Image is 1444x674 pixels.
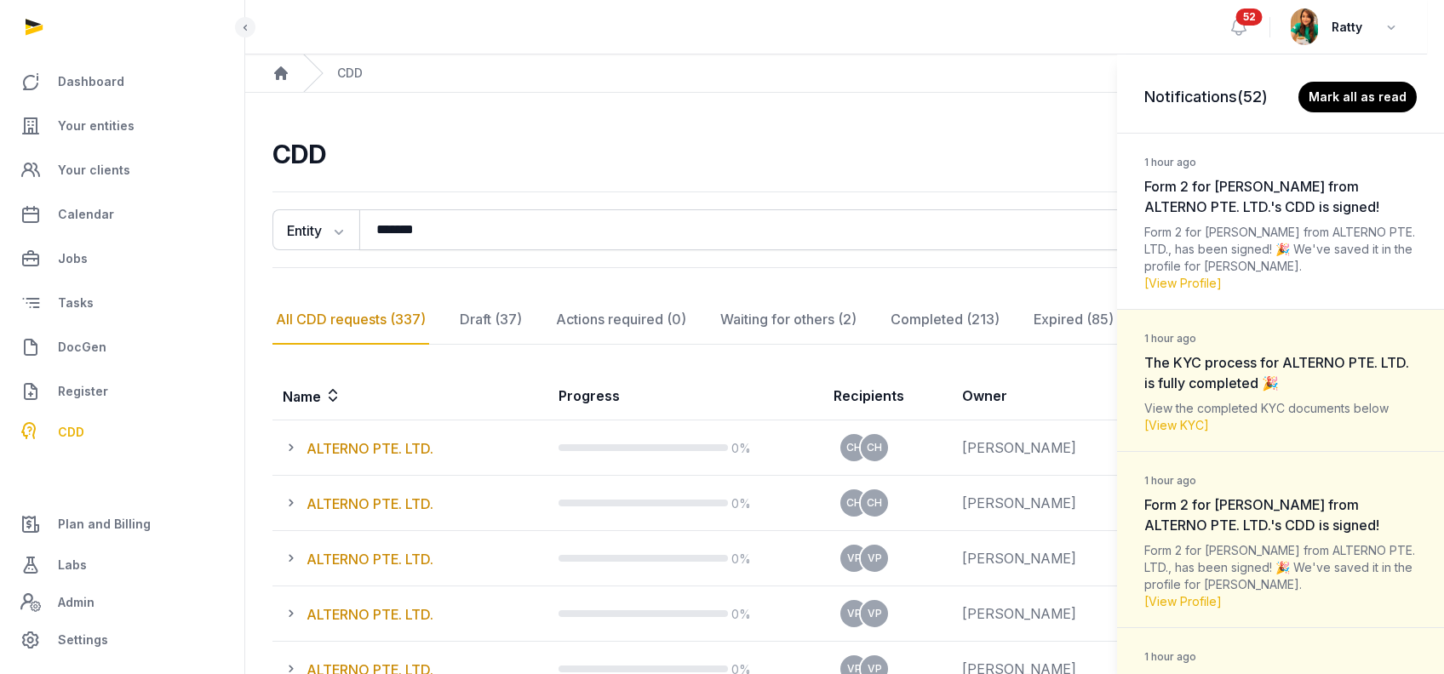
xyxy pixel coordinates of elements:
[1144,276,1222,290] a: [View Profile]
[1298,82,1417,112] button: Mark all as read
[1144,178,1379,215] span: Form 2 for [PERSON_NAME] from ALTERNO PTE. LTD.'s CDD is signed!
[1144,474,1196,488] small: 1 hour ago
[1144,85,1268,109] h3: Notifications
[1237,88,1268,106] span: (52)
[1144,156,1196,169] small: 1 hour ago
[1144,418,1209,432] a: [View KYC]
[1144,650,1196,664] small: 1 hour ago
[1144,496,1379,534] span: Form 2 for [PERSON_NAME] from ALTERNO PTE. LTD.'s CDD is signed!
[1144,354,1409,391] span: The KYC process for ALTERNO PTE. LTD. is fully completed 🎉
[1144,224,1417,292] div: Form 2 for [PERSON_NAME] from ALTERNO PTE. LTD., has been signed! 🎉 We've saved it in the profile...
[1144,400,1417,434] div: View the completed KYC documents below
[1144,542,1417,610] div: Form 2 for [PERSON_NAME] from ALTERNO PTE. LTD., has been signed! 🎉 We've saved it in the profile...
[1144,332,1196,346] small: 1 hour ago
[1144,594,1222,608] a: [View Profile]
